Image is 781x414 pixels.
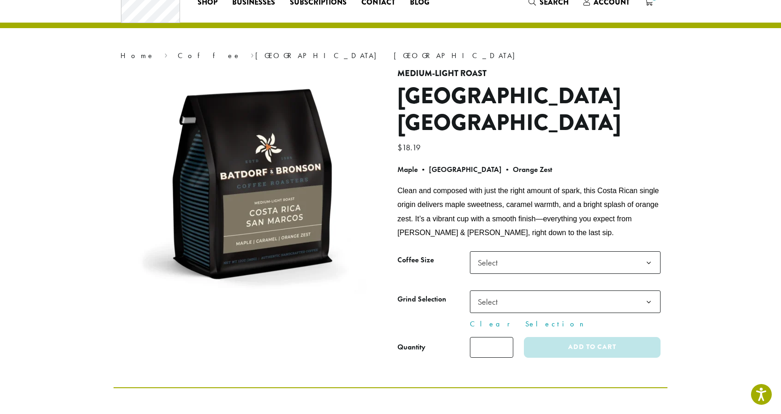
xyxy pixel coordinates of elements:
h4: Medium-Light Roast [397,69,661,79]
bdi: 18.19 [397,142,423,153]
label: Coffee Size [397,254,470,267]
span: Select [474,293,507,311]
input: Product quantity [470,337,513,358]
span: Select [470,290,661,313]
b: Maple • [GEOGRAPHIC_DATA] • Orange Zest [397,165,552,174]
nav: Breadcrumb [120,50,661,61]
span: Clean and composed with just the right amount of spark, this Costa Rican single origin delivers m... [397,187,659,236]
div: Quantity [397,342,426,353]
span: › [164,47,168,61]
a: Coffee [178,51,241,60]
a: Home [120,51,155,60]
span: $ [397,142,402,153]
h1: [GEOGRAPHIC_DATA] [GEOGRAPHIC_DATA] [397,83,661,136]
span: Select [470,251,661,274]
span: › [251,47,254,61]
button: Add to cart [524,337,661,358]
a: Clear Selection [470,319,661,330]
span: Select [474,254,507,272]
label: Grind Selection [397,293,470,306]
